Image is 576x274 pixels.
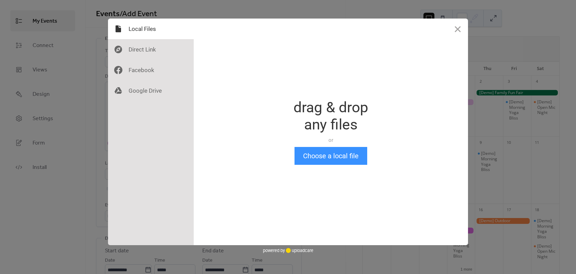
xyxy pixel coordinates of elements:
button: Close [447,19,468,39]
div: drag & drop any files [293,99,368,133]
button: Choose a local file [295,147,367,165]
a: uploadcare [285,248,313,253]
div: Local Files [108,19,194,39]
div: Direct Link [108,39,194,60]
div: or [293,137,368,144]
div: Facebook [108,60,194,80]
div: Google Drive [108,80,194,101]
div: powered by [263,245,313,255]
